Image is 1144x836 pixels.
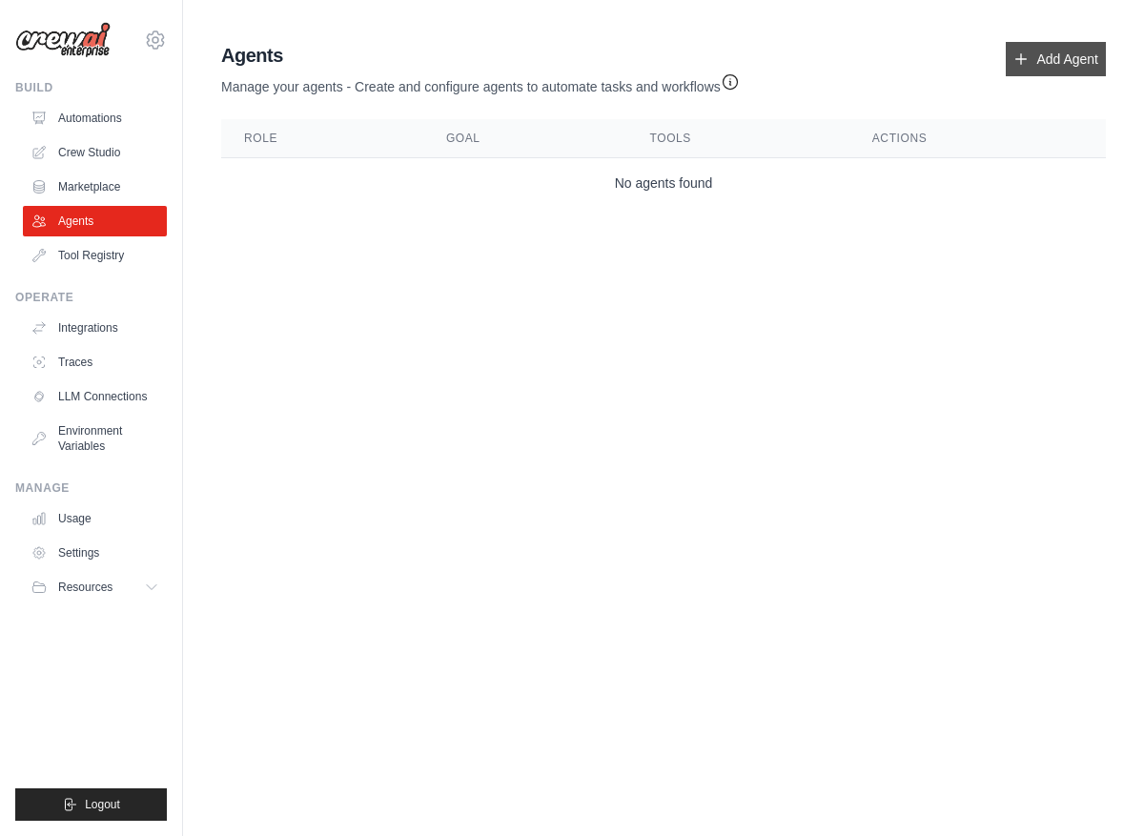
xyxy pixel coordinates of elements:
a: Marketplace [23,172,167,202]
a: Agents [23,206,167,236]
button: Logout [15,788,167,821]
a: Integrations [23,313,167,343]
div: Manage [15,480,167,496]
div: Operate [15,290,167,305]
img: Logo [15,22,111,58]
a: Add Agent [1006,42,1106,76]
button: Resources [23,572,167,602]
td: No agents found [221,158,1106,209]
span: Resources [58,580,112,595]
a: Crew Studio [23,137,167,168]
a: Usage [23,503,167,534]
th: Goal [423,119,627,158]
th: Role [221,119,423,158]
a: Traces [23,347,167,377]
a: Settings [23,538,167,568]
h2: Agents [221,42,740,69]
a: LLM Connections [23,381,167,412]
div: Build [15,80,167,95]
th: Actions [849,119,1106,158]
span: Logout [85,797,120,812]
a: Tool Registry [23,240,167,271]
a: Environment Variables [23,416,167,461]
p: Manage your agents - Create and configure agents to automate tasks and workflows [221,69,740,96]
a: Automations [23,103,167,133]
th: Tools [626,119,848,158]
